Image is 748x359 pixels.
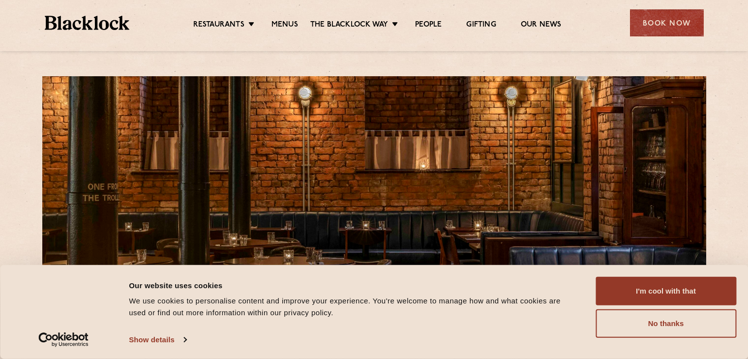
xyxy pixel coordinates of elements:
button: No thanks [596,309,736,338]
div: Book Now [630,9,704,36]
a: Usercentrics Cookiebot - opens in a new window [21,332,107,347]
div: We use cookies to personalise content and improve your experience. You're welcome to manage how a... [129,295,573,319]
a: Gifting [466,20,496,31]
a: Show details [129,332,186,347]
a: Restaurants [193,20,244,31]
button: I'm cool with that [596,277,736,305]
div: Our website uses cookies [129,279,573,291]
a: Menus [271,20,298,31]
a: Our News [521,20,562,31]
a: The Blacklock Way [310,20,388,31]
a: People [415,20,442,31]
img: BL_Textured_Logo-footer-cropped.svg [45,16,130,30]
